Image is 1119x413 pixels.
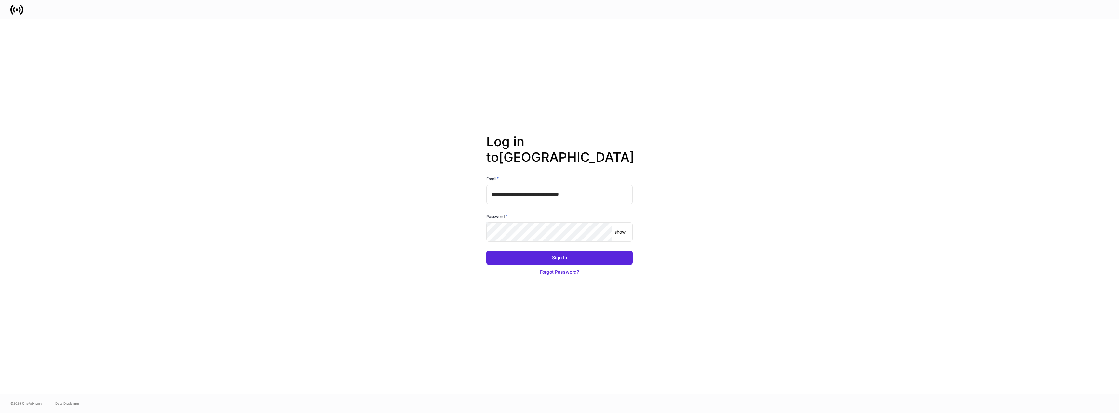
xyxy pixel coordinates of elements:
h2: Log in to [GEOGRAPHIC_DATA] [486,134,633,175]
h6: Email [486,175,499,182]
p: show [614,229,626,235]
button: Sign In [486,251,633,265]
div: Forgot Password? [540,269,579,275]
h6: Password [486,213,507,220]
button: Forgot Password? [486,265,633,279]
a: Data Disclaimer [55,401,79,406]
span: © 2025 OneAdvisory [10,401,42,406]
div: Sign In [552,254,567,261]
